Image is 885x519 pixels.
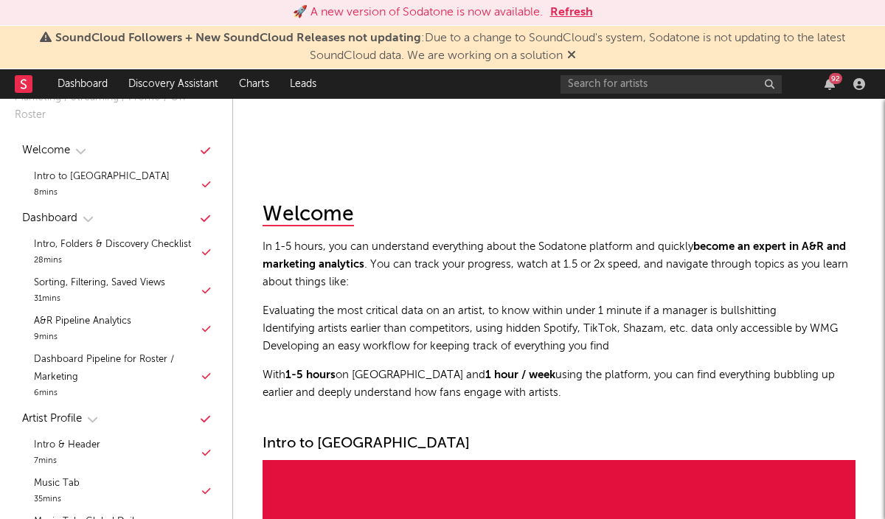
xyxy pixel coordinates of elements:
[567,50,576,62] span: Dismiss
[263,204,354,226] div: Welcome
[263,366,855,402] p: With on [GEOGRAPHIC_DATA] and using the platform, you can find everything bubbling up earlier and...
[263,435,855,453] div: Intro to [GEOGRAPHIC_DATA]
[263,302,855,320] li: Evaluating the most critical data on an artist, to know within under 1 minute if a manager is bul...
[34,168,170,186] div: Intro to [GEOGRAPHIC_DATA]
[560,75,782,94] input: Search for artists
[34,313,131,330] div: A&R Pipeline Analytics
[825,78,835,90] button: 92
[293,4,543,21] div: 🚀 A new version of Sodatone is now available.
[22,142,70,159] div: Welcome
[34,254,191,268] div: 28 mins
[263,320,855,338] li: Identifying artists earlier than competitors, using hidden Spotify, TikTok, Shazam, etc. data onl...
[34,436,100,454] div: Intro & Header
[34,386,198,401] div: 6 mins
[55,32,421,44] span: SoundCloud Followers + New SoundCloud Releases not updating
[34,236,191,254] div: Intro, Folders & Discovery Checklist
[285,369,336,380] strong: 1-5 hours
[34,292,165,307] div: 31 mins
[34,492,80,507] div: 35 mins
[118,69,229,99] a: Discovery Assistant
[34,330,131,345] div: 9 mins
[485,369,555,380] strong: 1 hour / week
[22,410,82,428] div: Artist Profile
[229,69,280,99] a: Charts
[55,32,845,62] span: : Due to a change to SoundCloud's system, Sodatone is not updating to the latest SoundCloud data....
[22,209,77,227] div: Dashboard
[47,69,118,99] a: Dashboard
[34,351,198,386] div: Dashboard Pipeline for Roster / Marketing
[550,4,593,21] button: Refresh
[34,274,165,292] div: Sorting, Filtering, Saved Views
[280,69,327,99] a: Leads
[34,186,170,201] div: 8 mins
[34,475,80,492] div: Music Tab
[263,338,855,355] li: Developing an easy workflow for keeping track of everything you find
[15,88,218,124] div: Marketing / Streaming / Promo / On-Roster
[263,238,855,291] p: In 1-5 hours, you can understand everything about the Sodatone platform and quickly . You can tra...
[829,73,842,84] div: 92
[34,454,100,469] div: 7 mins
